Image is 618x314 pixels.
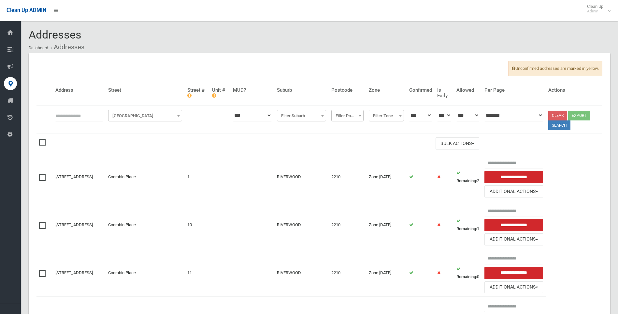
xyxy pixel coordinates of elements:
h4: Actions [548,87,600,93]
button: Export [568,111,590,120]
h4: Is Early [437,87,451,98]
strong: Remaining: [456,226,477,231]
h4: Suburb [277,87,326,93]
td: 2210 [329,153,366,201]
span: Filter Zone [369,110,404,121]
span: Filter Street [108,110,182,121]
td: 1 [454,201,482,249]
strong: Remaining: [456,274,477,279]
td: 2210 [329,201,366,249]
h4: Per Page [484,87,543,93]
h4: MUD? [233,87,272,93]
a: [STREET_ADDRESS] [55,174,93,179]
td: RIVERWOOD [274,249,329,297]
td: 2 [454,153,482,201]
td: RIVERWOOD [274,201,329,249]
span: Filter Zone [370,111,402,120]
h4: Street [108,87,182,93]
h4: Postcode [331,87,364,93]
button: Search [548,120,570,130]
span: Addresses [29,28,81,41]
td: 0 [454,249,482,297]
td: Zone [DATE] [366,153,407,201]
span: Filter Postcode [331,110,364,121]
td: Coorabin Place [106,153,185,201]
a: [STREET_ADDRESS] [55,270,93,275]
span: Clean Up [584,4,610,14]
td: RIVERWOOD [274,153,329,201]
button: Additional Actions [484,281,543,293]
span: Filter Suburb [277,110,326,121]
td: Zone [DATE] [366,201,407,249]
button: Additional Actions [484,233,543,245]
button: Additional Actions [484,185,543,197]
span: Unconfirmed addresses are marked in yellow. [508,61,602,76]
button: Bulk Actions [436,137,479,149]
a: Clear [548,111,567,120]
h4: Confirmed [409,87,432,93]
td: 1 [185,153,210,201]
small: Admin [587,9,603,14]
strong: Remaining: [456,178,477,183]
h4: Unit # [212,87,228,98]
td: Zone [DATE] [366,249,407,297]
a: Dashboard [29,46,48,50]
h4: Street # [187,87,207,98]
h4: Allowed [456,87,479,93]
td: Coorabin Place [106,201,185,249]
td: 11 [185,249,210,297]
span: Filter Suburb [279,111,324,120]
td: Coorabin Place [106,249,185,297]
span: Filter Street [110,111,180,120]
a: [STREET_ADDRESS] [55,222,93,227]
h4: Address [55,87,103,93]
td: 2210 [329,249,366,297]
span: Clean Up ADMIN [7,7,46,13]
li: Addresses [49,41,84,53]
h4: Zone [369,87,404,93]
td: 10 [185,201,210,249]
span: Filter Postcode [333,111,362,120]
